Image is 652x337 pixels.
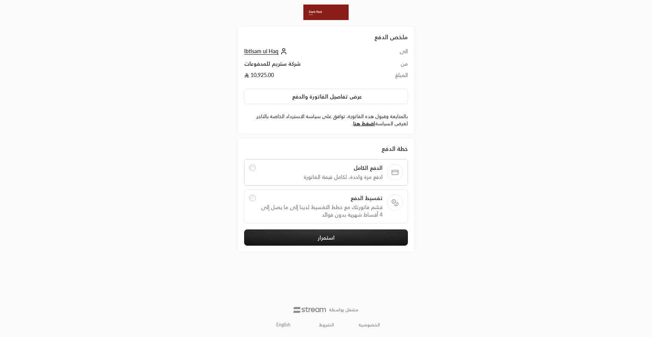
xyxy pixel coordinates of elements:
[272,319,295,331] a: English
[329,307,358,313] p: مشغل بواسطة
[303,5,349,20] img: Company Logo
[244,144,408,153] div: خطة الدفع
[244,60,378,71] td: شركة ستريم للمدفوعات
[244,32,408,42] h2: ملخص الدفع
[358,322,380,328] a: الخصوصية
[260,164,383,172] span: الدفع الكامل
[378,60,408,71] td: من
[244,48,289,54] a: Ibtisam ul Haq
[244,113,408,128] label: بالمتابعة وقبول هذه الفاتورة، توافق على سياسة الاسترداد الخاصة بالتاجر. لعرض السياسة .
[378,71,408,83] td: المبلغ
[260,203,383,219] span: قسّم فاتورتك مع خطط التقسيط لدينا إلى ما يصل إلى 4 أقساط شهرية بدون فوائد
[260,194,383,202] span: تقسيط الدفع
[244,71,378,83] td: 10,925.00
[244,229,408,246] button: استمرار
[378,48,408,60] td: الى
[244,48,278,55] span: Ibtisam ul Haq
[244,89,408,105] button: عرض تفاصيل الفاتورة والدفع
[249,195,256,202] input: تقسيط الدفعقسّم فاتورتك مع خطط التقسيط لدينا إلى ما يصل إلى 4 أقساط شهرية بدون فوائد
[353,120,375,126] a: اضغط هنا
[260,173,383,181] span: ادفع مرة واحدة، لكامل قيمة الفاتورة
[319,322,334,328] a: الشروط
[249,165,256,171] input: الدفع الكاملادفع مرة واحدة، لكامل قيمة الفاتورة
